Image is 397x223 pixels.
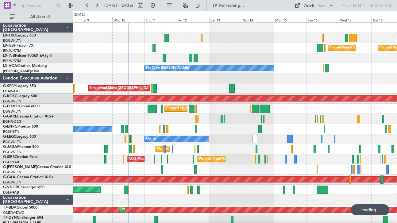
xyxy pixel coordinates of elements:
div: Tue 16 [306,17,339,22]
span: T7-DYN [3,216,17,220]
input: Trip Number [19,1,54,10]
div: Planned Maint [GEOGRAPHIC_DATA] ([GEOGRAPHIC_DATA]) [166,104,263,113]
a: EGSS/STN [3,129,19,134]
a: G-SIRSCitation Excel [3,155,38,159]
span: G-SIRS [3,155,15,159]
a: G-JAGAPhenom 300 [3,145,39,149]
div: Thu 11 [145,17,177,22]
span: [DATE] - [DATE] [104,3,133,8]
a: EGGW/LTN [3,99,21,104]
span: G-[PERSON_NAME] [3,165,37,169]
a: G-LEGCLegacy 600 [3,135,36,139]
span: G-FOMO [3,105,19,108]
span: G-JAGA [3,145,17,149]
a: LGAV/ATH [3,89,20,94]
div: Wed 10 [112,17,145,22]
div: No Crew [PERSON_NAME] [146,63,189,73]
a: EGGW/LTN [3,38,21,43]
div: [DATE] [74,12,85,17]
a: G-GARECessna Citation XLS+ [3,115,54,118]
a: EDLW/DTM [3,59,21,63]
a: [PERSON_NAME]/QSA [3,69,39,73]
button: Quick Links [291,1,337,10]
a: G-KGKGLegacy 600 [3,94,37,98]
a: G-VNORChallenger 650 [3,186,44,189]
a: LX-TROLegacy 650 [3,34,36,37]
a: LX-GBHFalcon 7X [3,44,33,48]
div: Owner [146,134,156,144]
button: All Aircraft [7,12,67,22]
div: Planned Maint [GEOGRAPHIC_DATA] ([GEOGRAPHIC_DATA]) [157,144,253,154]
span: G-ENRG [3,125,17,129]
div: AOG Maint [PERSON_NAME] [129,155,175,164]
span: G-SPCY [3,84,16,88]
a: LX-INBFalcon 900EX EASy II [3,54,52,58]
span: G-VNOR [3,186,18,189]
a: G-SPCYLegacy 650 [3,84,36,88]
div: Sat 13 [209,17,242,22]
a: G-ENRGPraetor 600 [3,125,38,129]
button: Refreshing... [210,1,246,10]
a: G-[PERSON_NAME]Cessna Citation XLS [3,165,71,169]
span: G-GAAL [3,175,17,179]
a: EGGW/LTN [3,170,21,175]
div: Planned Maint Dubai (Al Maktoum Intl) [122,205,182,214]
a: T7-DYNChallenger 604 [3,216,43,220]
a: EGGW/LTN [3,180,21,185]
div: Loading... [351,204,389,215]
a: LX-AOACitation Mustang [3,64,47,68]
span: G-KGKG [3,94,17,98]
a: OMDW/DWC [3,210,24,215]
a: EGGW/LTN [3,150,21,154]
a: G-GAALCessna Citation XLS+ [3,175,54,179]
div: Mon 15 [274,17,306,22]
span: LX-GBH [3,44,17,48]
span: LX-TRO [3,34,16,37]
div: Tue 9 [80,17,112,22]
span: T7-BDA [3,206,17,210]
span: LX-AOA [3,64,17,68]
div: Sun 14 [242,17,274,22]
a: EGGW/LTN [3,140,21,144]
div: Wed 17 [339,17,371,22]
span: Refreshing... [219,3,245,8]
span: G-GARE [3,115,17,118]
div: Planned Maint [GEOGRAPHIC_DATA] ([GEOGRAPHIC_DATA]) [199,155,295,164]
div: Quick Links [304,3,325,9]
span: All Aircraft [16,15,65,19]
div: Unplanned Maint [GEOGRAPHIC_DATA] ([PERSON_NAME] Intl) [90,84,190,93]
a: EGLF/FAB [3,190,19,195]
span: G-LEGC [3,135,16,139]
a: EDLW/DTM [3,48,21,53]
span: LX-INB [3,54,15,58]
a: EGNR/CEG [3,119,21,124]
a: EGLF/FAB [3,160,19,164]
div: Fri 12 [177,17,210,22]
a: EGGW/LTN [3,109,21,114]
a: G-FOMOGlobal 6000 [3,105,40,108]
a: T7-BDAGlobal 5000 [3,206,37,210]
